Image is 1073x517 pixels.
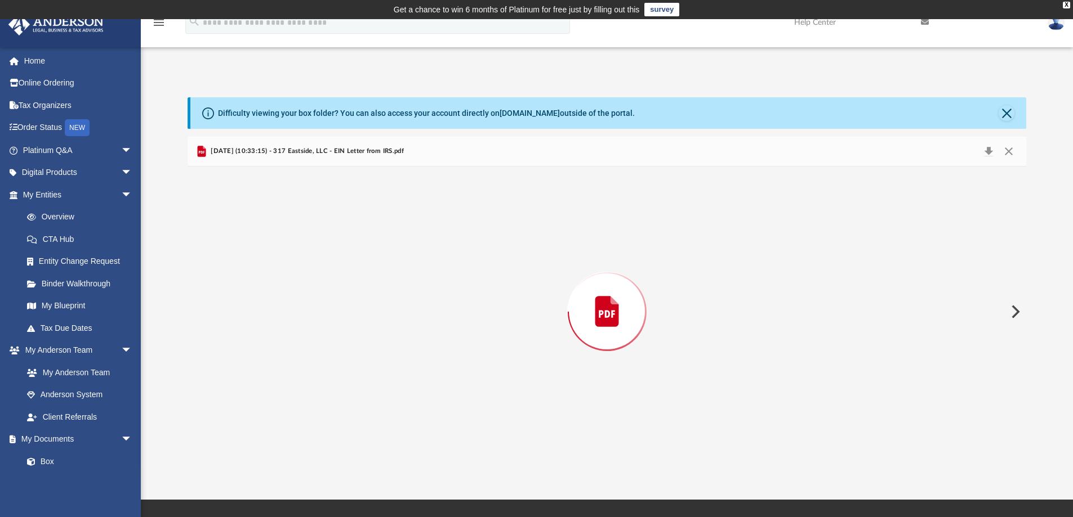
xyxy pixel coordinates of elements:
[644,3,679,16] a: survey
[16,361,138,384] a: My Anderson Team
[16,295,144,317] a: My Blueprint
[8,50,149,72] a: Home
[16,206,149,228] a: Overview
[1048,14,1065,30] img: User Pic
[8,139,149,161] a: Platinum Q&Aarrow_drop_down
[1063,2,1070,8] div: close
[16,384,144,406] a: Anderson System
[16,272,149,295] a: Binder Walkthrough
[8,161,149,184] a: Digital Productsarrow_drop_down
[999,143,1019,159] button: Close
[8,428,144,451] a: My Documentsarrow_drop_down
[188,137,1027,457] div: Preview
[121,161,144,185] span: arrow_drop_down
[8,72,149,95] a: Online Ordering
[999,105,1014,121] button: Close
[394,3,640,16] div: Get a chance to win 6 months of Platinum for free just by filling out this
[16,450,138,473] a: Box
[978,143,999,159] button: Download
[16,406,144,428] a: Client Referrals
[16,473,144,495] a: Meeting Minutes
[152,16,166,29] i: menu
[8,116,149,140] a: Order StatusNEW
[188,15,201,28] i: search
[500,109,560,118] a: [DOMAIN_NAME]
[121,139,144,162] span: arrow_drop_down
[121,183,144,206] span: arrow_drop_down
[5,14,107,35] img: Anderson Advisors Platinum Portal
[218,107,635,119] div: Difficulty viewing your box folder? You can also access your account directly on outside of the p...
[121,428,144,451] span: arrow_drop_down
[8,339,144,362] a: My Anderson Teamarrow_drop_down
[1002,296,1027,327] button: Next File
[152,21,166,29] a: menu
[16,228,149,250] a: CTA Hub
[121,339,144,362] span: arrow_drop_down
[16,317,149,339] a: Tax Due Dates
[8,183,149,206] a: My Entitiesarrow_drop_down
[8,94,149,116] a: Tax Organizers
[208,146,404,156] span: [DATE] (10:33:15) - 317 Eastside, LLC - EIN Letter from IRS.pdf
[16,250,149,273] a: Entity Change Request
[65,119,90,136] div: NEW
